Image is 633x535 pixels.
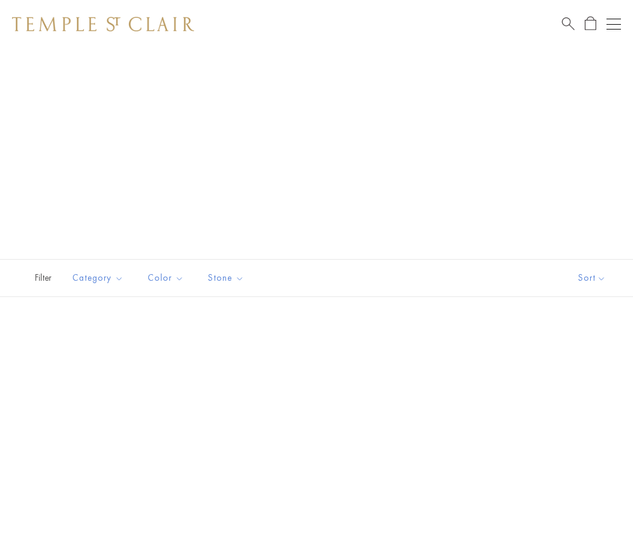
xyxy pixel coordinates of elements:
[551,260,633,296] button: Show sort by
[63,264,133,292] button: Category
[606,17,621,31] button: Open navigation
[585,16,596,31] a: Open Shopping Bag
[562,16,575,31] a: Search
[199,264,253,292] button: Stone
[202,271,253,286] span: Stone
[142,271,193,286] span: Color
[12,17,194,31] img: Temple St. Clair
[66,271,133,286] span: Category
[139,264,193,292] button: Color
